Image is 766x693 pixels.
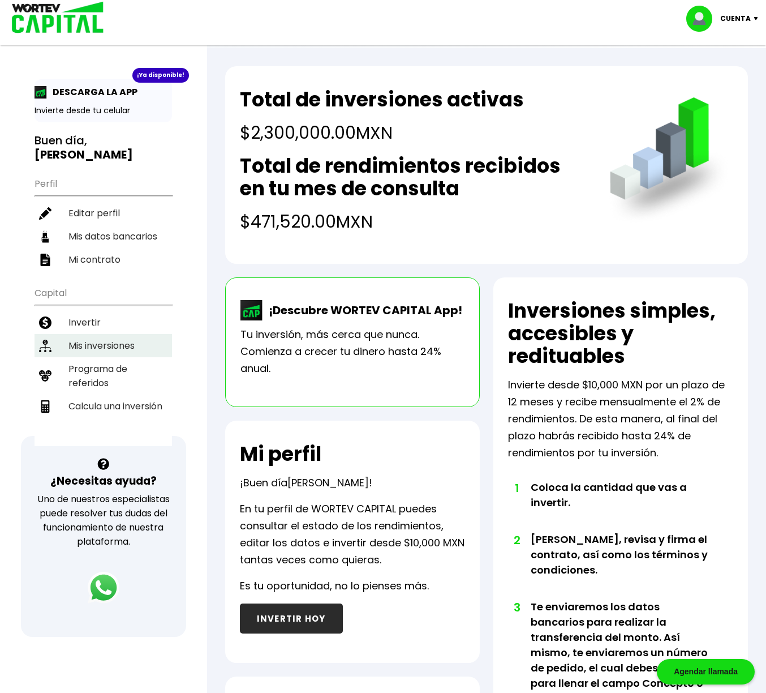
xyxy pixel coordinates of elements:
[35,311,172,334] a: Invertir
[720,10,751,27] p: Cuenta
[686,6,720,32] img: profile-image
[263,302,462,319] p: ¡Descubre WORTEV CAPITAL App!
[514,480,519,497] span: 1
[35,357,172,395] a: Programa de referidos
[35,105,172,117] p: Invierte desde tu celular
[240,443,321,465] h2: Mi perfil
[240,474,372,491] p: ¡Buen día !
[39,370,51,382] img: recomiendanos-icon.9b8e9327.svg
[50,473,157,489] h3: ¿Necesitas ayuda?
[240,155,587,200] h2: Total de rendimientos recibidos en tu mes de consulta
[531,532,711,599] li: [PERSON_NAME], revisa y firma el contrato, así como los términos y condiciones.
[508,377,733,461] p: Invierte desde $10,000 MXN por un plazo de 12 meses y recibe mensualmente el 2% de rendimientos. ...
[47,85,137,99] p: DESCARGA LA APP
[35,147,133,162] b: [PERSON_NAME]
[39,400,51,413] img: calculadora-icon.17d418c4.svg
[35,334,172,357] a: Mis inversiones
[240,604,343,634] button: INVERTIR HOY
[657,659,755,685] div: Agendar llamada
[240,209,587,234] h4: $471,520.00 MXN
[514,532,519,549] span: 2
[240,88,524,111] h2: Total de inversiones activas
[240,577,429,594] p: Es tu oportunidad, no lo pienses más.
[132,68,189,83] div: ¡Ya disponible!
[240,120,524,146] h4: $2,300,000.00 MXN
[35,225,172,248] a: Mis datos bancarios
[35,280,172,446] ul: Capital
[35,202,172,225] a: Editar perfil
[39,230,51,243] img: datos-icon.10cf9172.svg
[287,476,369,490] span: [PERSON_NAME]
[35,171,172,271] ul: Perfil
[240,300,263,320] img: wortev-capital-app-icon
[35,395,172,418] a: Calcula una inversión
[508,300,733,367] h2: Inversiones simples, accesibles y redituables
[88,572,119,604] img: logos_whatsapp-icon.242b2217.svg
[751,17,766,20] img: icon-down
[35,86,47,99] img: app-icon
[35,134,172,162] h3: Buen día,
[39,207,51,220] img: editar-icon.952d3147.svg
[605,97,733,226] img: grafica.516fef24.png
[514,599,519,616] span: 3
[36,492,171,549] p: Uno de nuestros especialistas puede resolver tus dudas del funcionamiento de nuestra plataforma.
[240,500,465,568] p: En tu perfil de WORTEV CAPITAL puedes consultar el estado de los rendimientos, editar los datos e...
[35,248,172,271] a: Mi contrato
[39,340,51,352] img: inversiones-icon.6695dc30.svg
[531,480,711,532] li: Coloca la cantidad que vas a invertir.
[39,254,51,266] img: contrato-icon.f2db500c.svg
[240,326,464,377] p: Tu inversión, más cerca que nunca. Comienza a crecer tu dinero hasta 24% anual.
[39,316,51,329] img: invertir-icon.b3b967d7.svg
